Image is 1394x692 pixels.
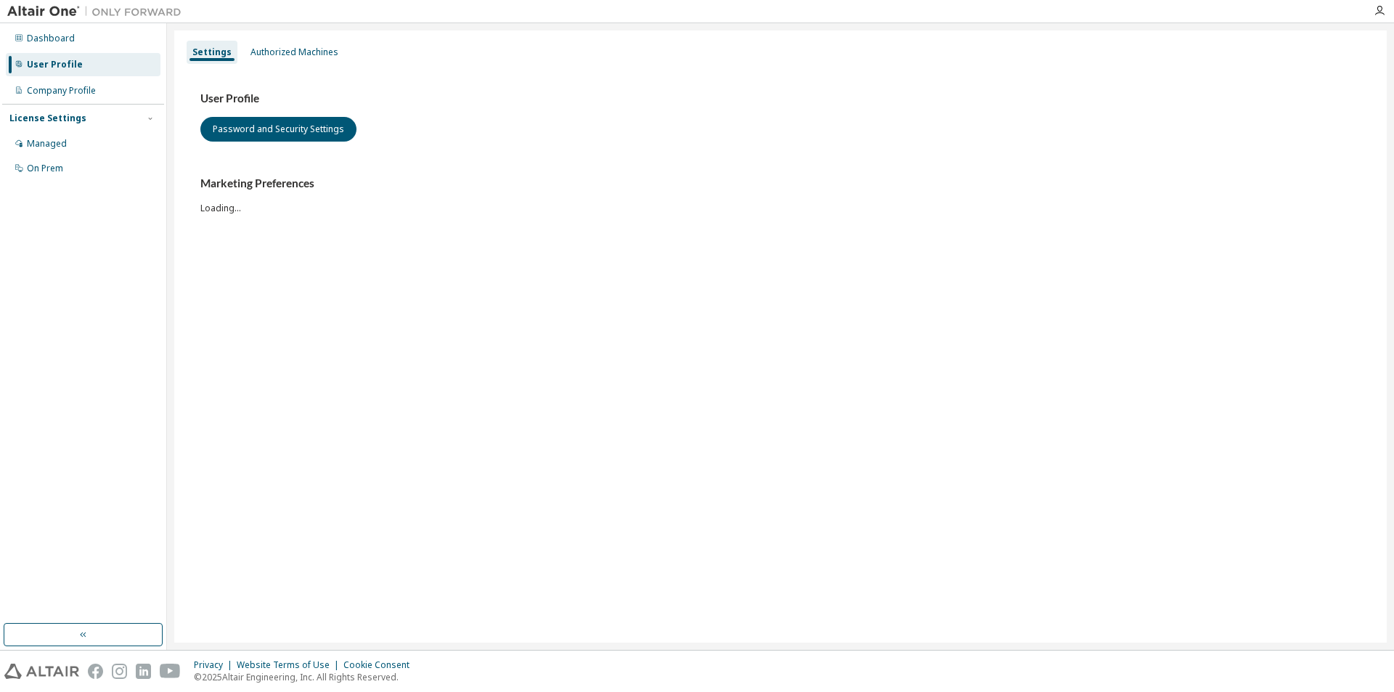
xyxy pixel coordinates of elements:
p: © 2025 Altair Engineering, Inc. All Rights Reserved. [194,671,418,683]
img: youtube.svg [160,664,181,679]
div: Privacy [194,659,237,671]
div: Dashboard [27,33,75,44]
div: License Settings [9,113,86,124]
img: Altair One [7,4,189,19]
div: Loading... [200,176,1361,213]
div: On Prem [27,163,63,174]
button: Password and Security Settings [200,117,356,142]
img: altair_logo.svg [4,664,79,679]
img: linkedin.svg [136,664,151,679]
div: Website Terms of Use [237,659,343,671]
div: Authorized Machines [250,46,338,58]
div: Company Profile [27,85,96,97]
h3: User Profile [200,91,1361,106]
div: Cookie Consent [343,659,418,671]
h3: Marketing Preferences [200,176,1361,191]
img: facebook.svg [88,664,103,679]
img: instagram.svg [112,664,127,679]
div: Settings [192,46,232,58]
div: User Profile [27,59,83,70]
div: Managed [27,138,67,150]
